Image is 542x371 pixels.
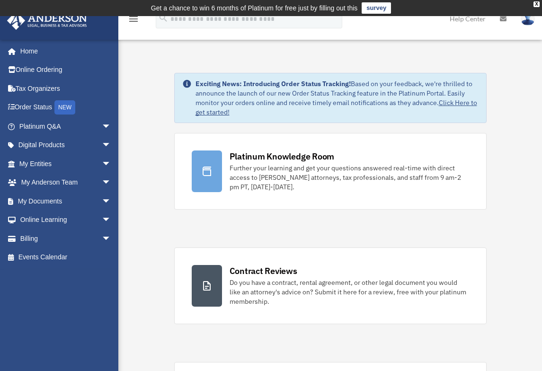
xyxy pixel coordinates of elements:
a: Online Learningarrow_drop_down [7,211,125,230]
a: Home [7,42,121,61]
div: close [533,1,540,7]
div: Further your learning and get your questions answered real-time with direct access to [PERSON_NAM... [230,163,469,192]
span: arrow_drop_down [102,192,121,211]
div: Do you have a contract, rental agreement, or other legal document you would like an attorney's ad... [230,278,469,306]
strong: Exciting News: Introducing Order Status Tracking! [195,79,351,88]
img: Anderson Advisors Platinum Portal [4,11,90,30]
a: Billingarrow_drop_down [7,229,125,248]
span: arrow_drop_down [102,211,121,230]
div: Based on your feedback, we're thrilled to announce the launch of our new Order Status Tracking fe... [195,79,479,117]
span: arrow_drop_down [102,154,121,174]
div: Contract Reviews [230,265,297,277]
i: menu [128,13,139,25]
a: My Entitiesarrow_drop_down [7,154,125,173]
span: arrow_drop_down [102,136,121,155]
a: Online Ordering [7,61,125,79]
span: arrow_drop_down [102,117,121,136]
a: Order StatusNEW [7,98,125,117]
a: My Anderson Teamarrow_drop_down [7,173,125,192]
div: Get a chance to win 6 months of Platinum for free just by filling out this [151,2,358,14]
span: arrow_drop_down [102,229,121,248]
div: NEW [54,100,75,115]
img: User Pic [521,12,535,26]
div: Platinum Knowledge Room [230,150,335,162]
a: Platinum Knowledge Room Further your learning and get your questions answered real-time with dire... [174,133,487,210]
a: Click Here to get started! [195,98,477,116]
a: Platinum Q&Aarrow_drop_down [7,117,125,136]
span: arrow_drop_down [102,173,121,193]
i: search [158,13,169,23]
a: Contract Reviews Do you have a contract, rental agreement, or other legal document you would like... [174,247,487,324]
a: survey [362,2,391,14]
a: Tax Organizers [7,79,125,98]
a: Events Calendar [7,248,125,267]
a: My Documentsarrow_drop_down [7,192,125,211]
a: menu [128,17,139,25]
a: Digital Productsarrow_drop_down [7,136,125,155]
